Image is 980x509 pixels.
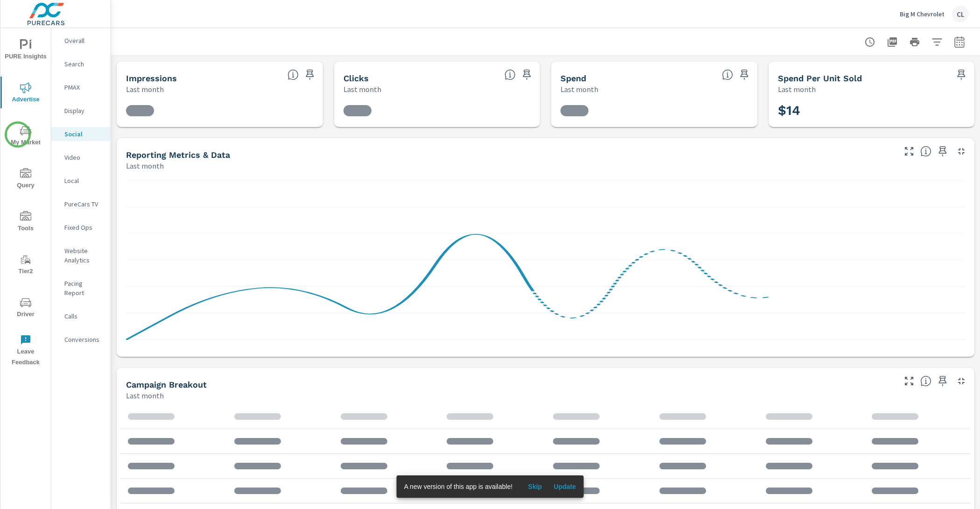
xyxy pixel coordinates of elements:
button: Make Fullscreen [902,374,917,389]
h5: Spend [560,73,586,83]
button: Apply Filters [928,33,946,51]
span: Save this to your personalized report [737,67,752,82]
p: PureCars TV [64,199,103,209]
span: This is a summary of Social performance results by campaign. Each column can be sorted. [920,375,931,387]
p: Last month [560,84,598,95]
h5: Reporting Metrics & Data [126,150,230,160]
span: A new version of this app is available! [404,483,513,490]
p: Pacing Report [64,279,103,297]
h5: Impressions [126,73,177,83]
button: Update [550,479,580,494]
p: Last month [343,84,381,95]
span: Tools [3,211,48,234]
button: Skip [520,479,550,494]
span: My Market [3,125,48,148]
div: Fixed Ops [51,220,111,234]
div: PureCars TV [51,197,111,211]
p: Last month [126,160,164,171]
div: Overall [51,34,111,48]
button: Select Date Range [950,33,969,51]
button: Make Fullscreen [902,144,917,159]
button: "Export Report to PDF" [883,33,902,51]
span: Save this to your personalized report [954,67,969,82]
div: Display [51,104,111,118]
button: Print Report [905,33,924,51]
p: Last month [778,84,816,95]
h5: Campaign Breakout [126,380,207,389]
span: Save this to your personalized report [935,374,950,389]
p: Video [64,153,103,162]
h3: $14 [778,103,966,119]
h5: Spend Per Unit Sold [778,73,862,83]
p: Local [64,176,103,185]
div: PMAX [51,80,111,94]
p: Conversions [64,335,103,344]
span: Save this to your personalized report [935,144,950,159]
div: Conversions [51,332,111,346]
div: Pacing Report [51,276,111,300]
div: Website Analytics [51,244,111,267]
span: The amount of money spent on advertising during the period. [722,69,733,80]
p: Fixed Ops [64,223,103,232]
p: Calls [64,311,103,321]
span: PURE Insights [3,39,48,62]
span: Tier2 [3,254,48,277]
div: Calls [51,309,111,323]
p: Last month [126,390,164,401]
span: Understand Social data over time and see how metrics compare to each other. [920,146,931,157]
p: Display [64,106,103,115]
p: PMAX [64,83,103,92]
span: Update [553,482,576,491]
span: Skip [524,482,546,491]
div: Local [51,174,111,188]
div: nav menu [0,28,51,372]
div: Social [51,127,111,141]
span: Driver [3,297,48,320]
span: Advertise [3,82,48,105]
p: Social [64,129,103,139]
span: The number of times an ad was clicked by a consumer. [504,69,516,80]
span: Save this to your personalized report [519,67,534,82]
span: Save this to your personalized report [302,67,317,82]
div: Video [51,150,111,164]
span: The number of times an ad was shown on your behalf. [287,69,299,80]
div: Search [51,57,111,71]
p: Overall [64,36,103,45]
p: Website Analytics [64,246,103,265]
span: Query [3,168,48,191]
div: CL [952,6,969,22]
h5: Clicks [343,73,369,83]
button: Minimize Widget [954,374,969,389]
p: Last month [126,84,164,95]
button: Minimize Widget [954,144,969,159]
p: Big M Chevrolet [900,10,945,18]
span: Leave Feedback [3,334,48,368]
p: Search [64,59,103,69]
